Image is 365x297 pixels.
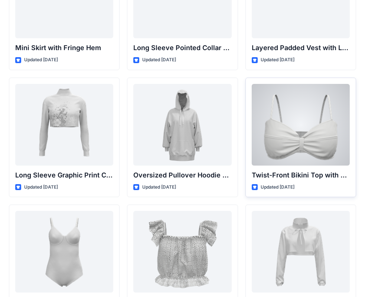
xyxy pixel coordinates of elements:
[252,211,350,293] a: Long Sleeve Tie-Front Cropped Shrug
[252,84,350,166] a: Twist-Front Bikini Top with Thin Straps
[133,211,231,293] a: Eyelet Off-the-Shoulder Crop Top with Ruffle Straps
[24,183,58,191] p: Updated [DATE]
[261,183,294,191] p: Updated [DATE]
[142,56,176,64] p: Updated [DATE]
[133,170,231,180] p: Oversized Pullover Hoodie with Front Pocket
[133,84,231,166] a: Oversized Pullover Hoodie with Front Pocket
[15,211,113,293] a: Shapewear Bodysuit with Adjustable Straps
[142,183,176,191] p: Updated [DATE]
[15,84,113,166] a: Long Sleeve Graphic Print Cropped Turtleneck
[133,43,231,53] p: Long Sleeve Pointed Collar Button-Up Shirt
[252,170,350,180] p: Twist-Front Bikini Top with Thin Straps
[24,56,58,64] p: Updated [DATE]
[15,170,113,180] p: Long Sleeve Graphic Print Cropped Turtleneck
[252,43,350,53] p: Layered Padded Vest with Long Sleeve Top
[15,43,113,53] p: Mini Skirt with Fringe Hem
[261,56,294,64] p: Updated [DATE]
